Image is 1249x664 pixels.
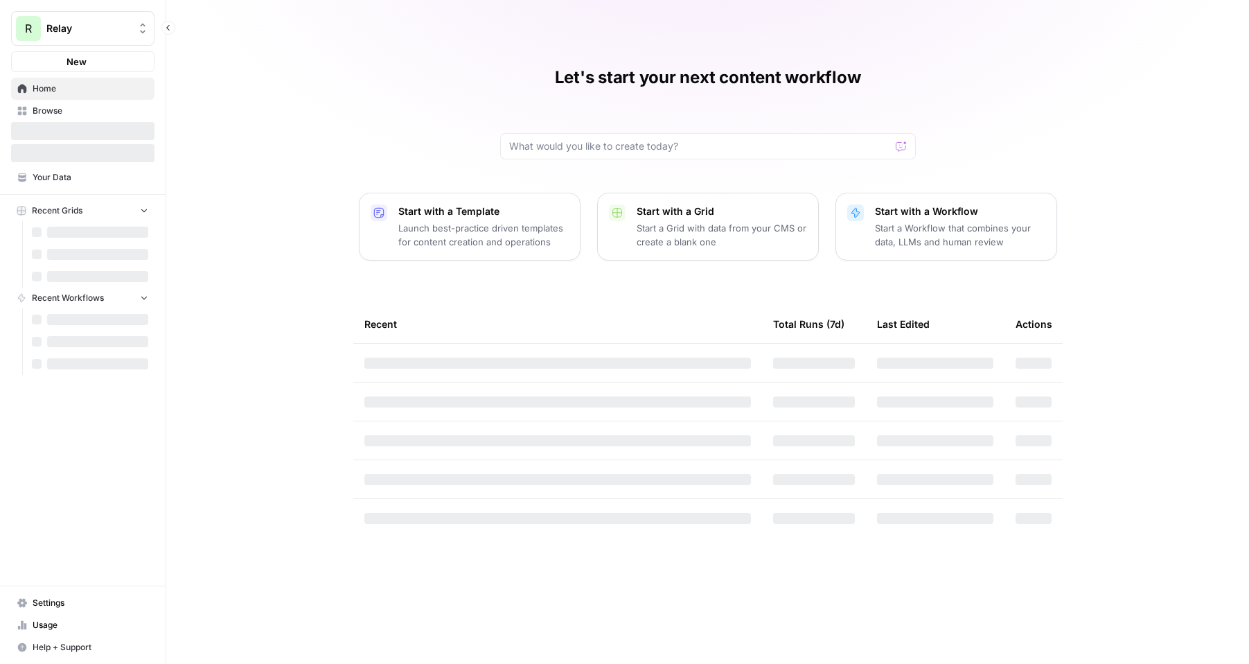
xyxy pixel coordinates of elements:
span: Usage [33,619,148,631]
span: Browse [33,105,148,117]
p: Start a Grid with data from your CMS or create a blank one [637,221,807,249]
span: Home [33,82,148,95]
span: Relay [46,21,130,35]
input: What would you like to create today? [509,139,890,153]
div: Last Edited [877,305,930,343]
span: New [67,55,87,69]
p: Start with a Template [398,204,569,218]
button: Start with a GridStart a Grid with data from your CMS or create a blank one [597,193,819,261]
a: Usage [11,614,154,636]
button: Recent Workflows [11,288,154,308]
p: Start with a Workflow [875,204,1045,218]
div: Recent [364,305,751,343]
button: Start with a TemplateLaunch best-practice driven templates for content creation and operations [359,193,581,261]
a: Your Data [11,166,154,189]
button: Recent Grids [11,200,154,221]
button: New [11,51,154,72]
span: Help + Support [33,641,148,654]
a: Home [11,78,154,100]
p: Start a Workflow that combines your data, LLMs and human review [875,221,1045,249]
a: Settings [11,592,154,614]
button: Workspace: Relay [11,11,154,46]
span: Recent Workflows [32,292,104,304]
span: R [25,20,32,37]
p: Launch best-practice driven templates for content creation and operations [398,221,569,249]
span: Settings [33,597,148,609]
span: Your Data [33,171,148,184]
h1: Let's start your next content workflow [555,67,861,89]
button: Help + Support [11,636,154,658]
div: Actions [1016,305,1052,343]
a: Browse [11,100,154,122]
span: Recent Grids [32,204,82,217]
button: Start with a WorkflowStart a Workflow that combines your data, LLMs and human review [835,193,1057,261]
div: Total Runs (7d) [773,305,844,343]
p: Start with a Grid [637,204,807,218]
